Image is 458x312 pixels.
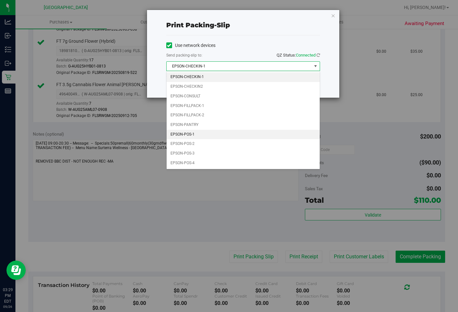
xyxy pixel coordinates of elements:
li: EPSON-CHECKIN-1 [167,72,320,82]
li: EPSON-FILLPACK-2 [167,111,320,120]
li: EPSON-POS-2 [167,139,320,149]
li: EPSON-FILLPACK-1 [167,101,320,111]
label: Send packing-slip to: [166,52,202,58]
li: EPSON-POS-4 [167,158,320,168]
span: QZ Status: [277,53,320,58]
span: Print packing-slip [166,21,230,29]
li: EPSON-CHECKIN2 [167,82,320,92]
span: select [311,62,319,71]
li: EPSON-PANTRY [167,120,320,130]
span: Connected [296,53,316,58]
label: Use network devices [166,42,215,49]
li: EPSON-POS-1 [167,130,320,139]
span: EPSON-CHECKIN-1 [167,62,312,71]
iframe: Resource center [6,261,26,280]
li: EPSON-CONSULT [167,92,320,101]
li: EPSON-POS-3 [167,149,320,158]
